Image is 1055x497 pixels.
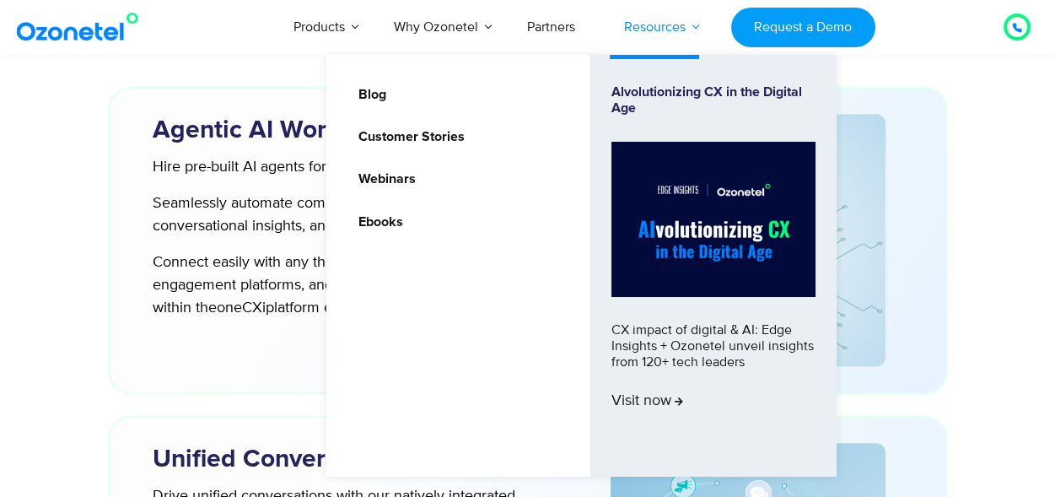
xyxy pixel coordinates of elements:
[731,8,875,47] a: Request a Demo
[153,443,560,476] h3: Unified Conversations
[611,142,815,297] img: Alvolutionizing.jpg
[347,212,406,233] a: Ebooks
[153,253,379,272] span: Connect easily with any third-party
[347,169,418,190] a: Webinars
[153,192,530,238] p: Seamlessly automate complex workflows, drive real-time conversational insights, and improve busin...
[153,114,560,147] h3: Agentic AI Workflow
[347,127,467,148] a: Customer Stories
[266,299,398,317] span: platform ecosystem.
[611,84,815,447] a: Alvolutionizing CX in the Digital AgeCX impact of digital & AI: Edge Insights + Ozonetel unveil i...
[347,84,389,105] a: Blog
[611,392,683,411] span: Visit now
[217,299,266,317] span: oneCXi
[153,253,514,317] span: , customer engagement platforms, and ensure native compatibility within the
[153,156,530,179] p: Hire pre-built AI agents for specific use cases.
